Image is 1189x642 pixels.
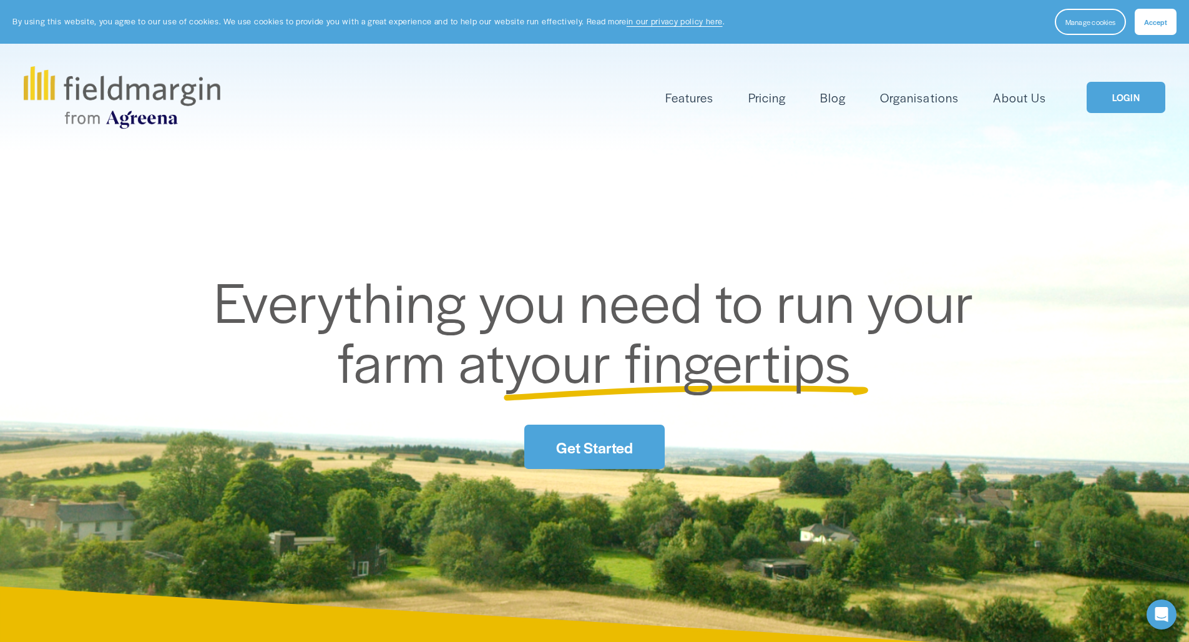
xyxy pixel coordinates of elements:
img: fieldmargin.com [24,66,220,129]
p: By using this website, you agree to our use of cookies. We use cookies to provide you with a grea... [12,16,725,27]
a: Pricing [748,87,786,108]
a: Get Started [524,425,664,469]
a: folder dropdown [665,87,713,108]
span: Features [665,89,713,107]
span: Accept [1144,17,1167,27]
span: Everything you need to run your farm at [214,261,987,399]
a: About Us [993,87,1046,108]
button: Accept [1135,9,1177,35]
a: Blog [820,87,846,108]
span: Manage cookies [1065,17,1115,27]
div: Open Intercom Messenger [1147,600,1177,630]
a: Organisations [880,87,958,108]
a: in our privacy policy here [627,16,723,27]
button: Manage cookies [1055,9,1126,35]
a: LOGIN [1087,82,1165,114]
span: your fingertips [505,321,851,399]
